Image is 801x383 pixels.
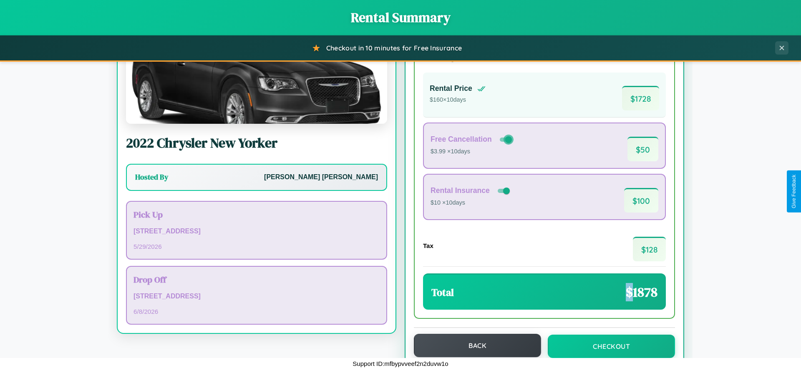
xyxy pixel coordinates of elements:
[126,40,387,124] img: Chrysler New Yorker
[627,137,658,161] span: $ 50
[133,306,380,317] p: 6 / 8 / 2026
[791,175,797,208] div: Give Feedback
[626,283,657,301] span: $ 1878
[133,225,380,238] p: [STREET_ADDRESS]
[135,172,168,182] h3: Hosted By
[622,86,659,110] span: $ 1728
[133,290,380,303] p: [STREET_ADDRESS]
[431,146,514,157] p: $3.99 × 10 days
[133,241,380,252] p: 5 / 29 / 2026
[264,171,378,183] p: [PERSON_NAME] [PERSON_NAME]
[431,198,511,208] p: $10 × 10 days
[430,84,472,93] h4: Rental Price
[431,186,490,195] h4: Rental Insurance
[8,8,793,27] h1: Rental Summary
[133,208,380,220] h3: Pick Up
[126,134,387,152] h2: 2022 Chrysler New Yorker
[430,95,486,105] p: $ 160 × 10 days
[353,358,448,369] p: Support ID: mfbypvveef2n2duvw1o
[624,188,658,213] span: $ 100
[414,334,541,357] button: Back
[633,237,666,261] span: $ 128
[326,44,462,52] span: Checkout in 10 minutes for Free Insurance
[431,285,454,299] h3: Total
[423,242,433,249] h4: Tax
[431,135,492,144] h4: Free Cancellation
[133,273,380,285] h3: Drop Off
[548,335,675,358] button: Checkout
